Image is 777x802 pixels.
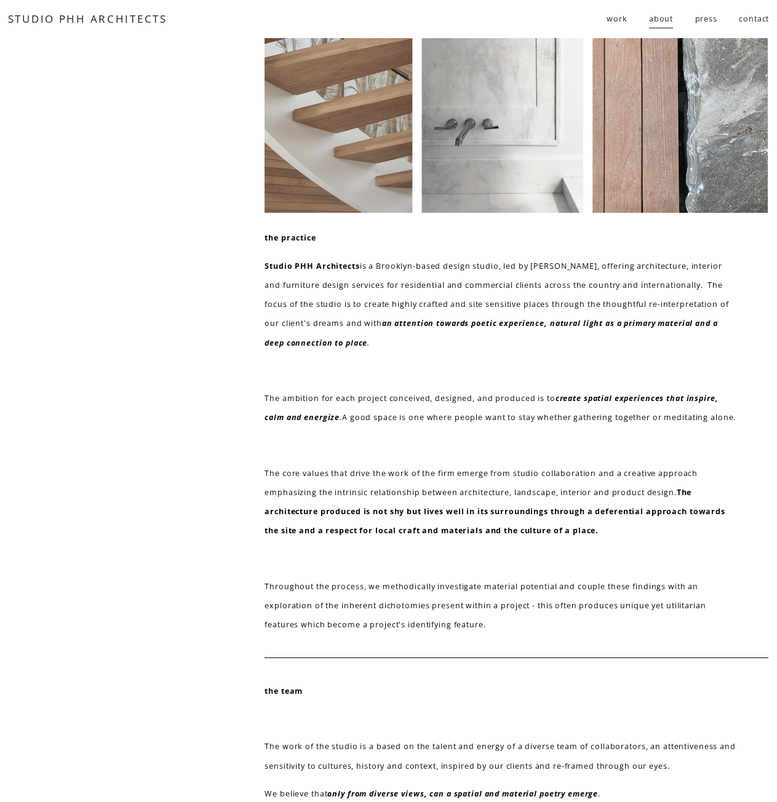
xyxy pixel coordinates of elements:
[607,9,628,30] a: folder dropdown
[265,232,316,243] strong: the practice
[265,577,736,635] p: Throughout the process, we methodically investigate material potential and couple these findings ...
[8,12,167,26] a: STUDIO PHH ARCHITECTS
[265,318,720,347] em: an attention towards poetic experience, natural light as a primary material and a deep connection...
[265,464,736,541] p: The core values that drive the work of the firm emerge from studio collaboration and a creative a...
[265,261,359,271] strong: Studio PHH Architects
[265,737,736,775] p: The work of the studio is a based on the talent and energy of a diverse team of collaborators, an...
[265,256,736,352] p: is a Brooklyn-based design studio, led by [PERSON_NAME], offering architecture, interior and furn...
[367,338,370,348] em: .
[695,9,717,30] a: press
[265,686,303,696] strong: the team
[340,412,342,423] em: .
[265,487,728,536] strong: The architecture produced is not shy but lives well in its surroundings through a deferential app...
[739,9,769,30] a: contact
[327,788,598,799] em: only from diverse views, can a spatial and material poetry emerge
[607,9,628,28] span: work
[649,9,673,30] a: about
[265,389,736,427] p: The ambition for each project conceived, designed, and produced is to A good space is one where p...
